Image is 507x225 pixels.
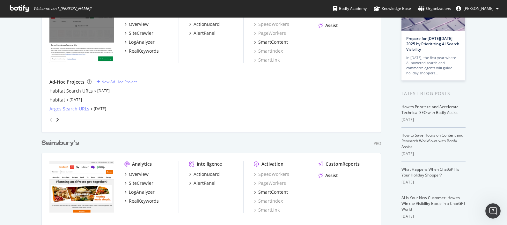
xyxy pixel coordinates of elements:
a: RealKeywords [124,198,159,204]
a: What Happens When ChatGPT Is Your Holiday Shopper? [401,167,459,178]
a: LogAnalyzer [124,189,155,195]
div: [DATE] [401,117,466,123]
a: Habitat Search URLs [49,88,93,94]
div: RealKeywords [129,48,159,54]
div: ActionBoard [194,21,220,27]
div: SiteCrawler [129,30,153,36]
div: angle-left [47,115,55,125]
a: LogAnalyzer [124,39,155,45]
a: SmartIndex [254,48,283,54]
div: Intelligence [197,161,222,167]
div: SmartContent [258,189,288,195]
a: SpeedWorkers [254,21,289,27]
a: SmartLink [254,207,280,213]
span: Welcome back, [PERSON_NAME] ! [33,6,91,11]
img: *.sainsburys.co.uk/ [49,161,114,213]
div: AlertPanel [194,30,216,36]
div: Overview [129,171,149,177]
a: AI Is Your New Customer: How to Win the Visibility Battle in a ChatGPT World [401,195,466,212]
div: ActionBoard [194,171,220,177]
div: RealKeywords [129,198,159,204]
a: Overview [124,171,149,177]
a: PageWorkers [254,30,286,36]
a: New Ad-Hoc Project [97,79,137,85]
a: SmartContent [254,189,288,195]
a: Assist [319,172,338,179]
div: [DATE] [401,214,466,219]
a: [DATE] [94,106,106,111]
div: Assist [325,22,338,29]
span: Abhijeet Bhosale [464,6,494,11]
a: [DATE] [70,97,82,102]
div: Botify Academy [333,5,367,12]
div: LogAnalyzer [129,189,155,195]
div: New Ad-Hoc Project [101,79,137,85]
a: SmartContent [254,39,288,45]
a: AlertPanel [189,30,216,36]
div: SiteCrawler [129,180,153,186]
a: AlertPanel [189,180,216,186]
a: SmartLink [254,57,280,63]
a: ActionBoard [189,21,220,27]
iframe: Intercom live chat [485,203,501,219]
div: LogAnalyzer [129,39,155,45]
a: SiteCrawler [124,180,153,186]
a: CustomReports [319,161,360,167]
div: Assist [325,172,338,179]
div: Organizations [418,5,451,12]
div: Activation [261,161,283,167]
a: ActionBoard [189,171,220,177]
a: Sainsbury's [41,139,82,148]
a: Assist [319,22,338,29]
a: Overview [124,21,149,27]
a: PageWorkers [254,180,286,186]
a: SiteCrawler [124,30,153,36]
button: [PERSON_NAME] [451,4,504,14]
div: In [DATE], the first year where AI-powered search and commerce agents will guide holiday shoppers… [406,55,460,76]
a: Argos Search URLs [49,106,89,112]
div: CustomReports [326,161,360,167]
div: Knowledge Base [374,5,411,12]
div: Pro [374,141,381,146]
div: angle-right [55,116,60,123]
a: RealKeywords [124,48,159,54]
div: AlertPanel [194,180,216,186]
a: [DATE] [97,88,110,94]
div: [DATE] [401,151,466,157]
a: SpeedWorkers [254,171,289,177]
div: [DATE] [401,179,466,185]
img: www.argos.co.uk [49,11,114,63]
div: Ad-Hoc Projects [49,79,84,85]
a: Habitat [49,97,65,103]
a: How to Save Hours on Content and Research Workflows with Botify Assist [401,132,463,149]
div: Sainsbury's [41,139,79,148]
a: How to Prioritize and Accelerate Technical SEO with Botify Assist [401,104,459,115]
a: SmartIndex [254,198,283,204]
div: Overview [129,21,149,27]
div: Analytics [132,161,152,167]
a: Prepare for [DATE][DATE] 2025 by Prioritizing AI Search Visibility [406,36,459,52]
div: Latest Blog Posts [401,90,466,97]
div: SmartContent [258,39,288,45]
